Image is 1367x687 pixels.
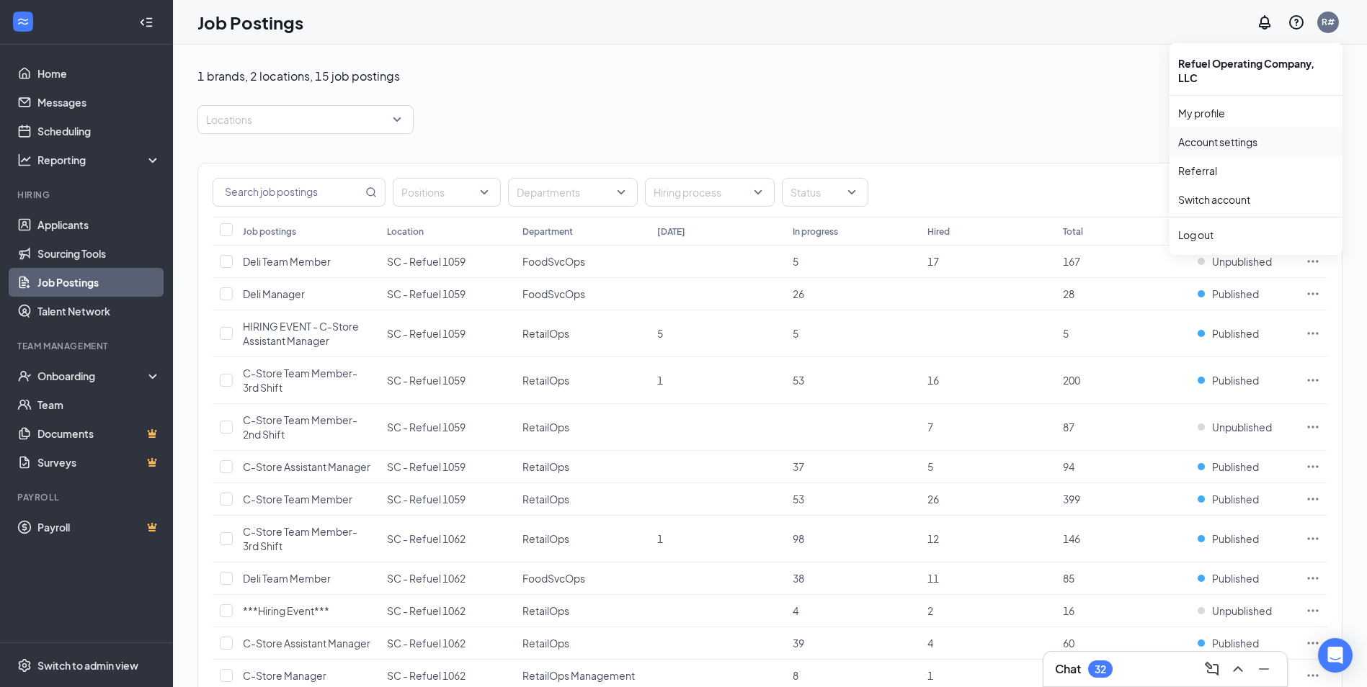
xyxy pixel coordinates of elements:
svg: Ellipses [1306,287,1320,301]
svg: ChevronUp [1229,660,1247,678]
div: Switch to admin view [37,658,138,673]
span: Published [1212,459,1259,474]
td: SC - Refuel 1062 [380,595,515,627]
p: 1 brands, 2 locations, 15 job postings [197,68,400,84]
span: SC - Refuel 1059 [387,460,466,473]
span: Published [1212,492,1259,506]
div: Open Intercom Messenger [1318,638,1353,673]
td: SC - Refuel 1059 [380,310,515,357]
a: Team [37,390,161,419]
svg: QuestionInfo [1288,14,1305,31]
span: 53 [793,493,804,506]
div: Department [522,225,573,238]
svg: Ellipses [1306,373,1320,387]
span: FoodSvcOps [522,572,585,585]
span: SC - Refuel 1062 [387,532,466,545]
span: RetailOps [522,604,569,617]
span: Published [1212,326,1259,341]
span: FoodSvcOps [522,287,585,300]
a: Job Postings [37,268,161,297]
input: Search job postings [213,179,362,206]
span: 98 [793,532,804,545]
svg: Settings [17,658,32,673]
td: SC - Refuel 1059 [380,246,515,278]
td: RetailOps [515,516,651,562]
svg: Ellipses [1306,668,1320,683]
a: Applicants [37,210,161,239]
div: Hiring [17,189,158,201]
span: 38 [793,572,804,585]
svg: Analysis [17,153,32,167]
span: RetailOps [522,532,569,545]
span: 37 [793,460,804,473]
span: C-Store Team Member [243,493,352,506]
span: Published [1212,636,1259,650]
td: RetailOps [515,357,651,404]
svg: WorkstreamLogo [16,14,30,29]
span: 11 [927,572,939,585]
span: 146 [1063,532,1080,545]
span: 5 [793,327,798,340]
span: C-Store Manager [243,669,326,682]
a: Talent Network [37,297,161,325]
a: Switch account [1178,193,1250,206]
td: RetailOps [515,595,651,627]
a: DocumentsCrown [37,419,161,448]
span: SC - Refuel 1059 [387,421,466,434]
span: 28 [1063,287,1074,300]
span: Deli Team Member [243,255,331,268]
button: ComposeMessage [1201,657,1224,681]
svg: Ellipses [1306,603,1320,618]
span: RetailOps [522,493,569,506]
svg: Ellipses [1306,636,1320,650]
span: 5 [657,327,663,340]
span: 85 [1063,572,1074,585]
td: SC - Refuel 1059 [380,451,515,483]
span: SC - Refuel 1059 [387,287,466,300]
span: SC - Refuel 1059 [387,374,466,387]
span: Published [1212,571,1259,585]
span: 16 [927,374,939,387]
a: Messages [37,88,161,117]
span: Published [1212,287,1259,301]
span: SC - Refuel 1059 [387,327,466,340]
span: FoodSvcOps [522,255,585,268]
span: RetailOps [522,637,569,650]
td: RetailOps [515,404,651,451]
div: Payroll [17,491,158,503]
span: 5 [927,460,933,473]
th: Hired [920,217,1056,246]
span: SC - Refuel 1059 [387,493,466,506]
a: Home [37,59,161,88]
span: Published [1212,531,1259,546]
span: 87 [1063,421,1074,434]
span: 5 [1063,327,1069,340]
svg: Ellipses [1306,531,1320,546]
span: 26 [927,493,939,506]
span: RetailOps [522,460,569,473]
svg: Minimize [1255,660,1273,678]
td: SC - Refuel 1062 [380,516,515,562]
h1: Job Postings [197,10,303,35]
div: 32 [1095,663,1106,675]
span: C-Store Assistant Manager [243,637,370,650]
div: Reporting [37,153,161,167]
div: Log out [1178,228,1334,242]
button: Minimize [1252,657,1275,681]
td: SC - Refuel 1059 [380,483,515,516]
span: 200 [1063,374,1080,387]
a: My profile [1178,106,1334,120]
span: SC - Refuel 1062 [387,572,466,585]
span: 1 [657,374,663,387]
svg: Ellipses [1306,420,1320,434]
a: Referral [1178,163,1334,178]
span: RetailOps [522,327,569,340]
td: RetailOps [515,451,651,483]
span: Unpublished [1212,420,1272,434]
button: ChevronUp [1226,657,1250,681]
svg: Ellipses [1306,571,1320,585]
div: Refuel Operating Company, LLC [1170,49,1342,92]
svg: Ellipses [1306,459,1320,474]
td: FoodSvcOps [515,278,651,310]
td: RetailOps [515,483,651,516]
